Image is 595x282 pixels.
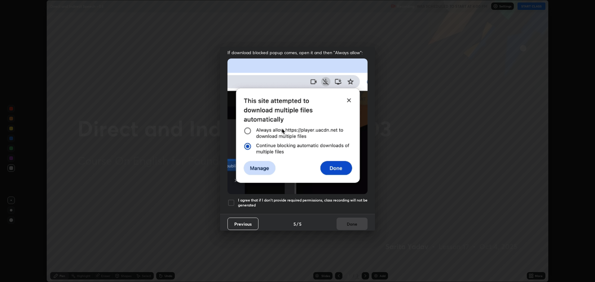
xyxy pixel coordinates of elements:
h5: I agree that if I don't provide required permissions, class recording will not be generated [238,198,368,207]
button: Previous [227,218,258,230]
img: downloads-permission-blocked.gif [227,59,368,194]
span: If download blocked popup comes, open it and then "Always allow": [227,50,368,55]
h4: 5 [293,221,296,227]
h4: 5 [299,221,302,227]
h4: / [297,221,298,227]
